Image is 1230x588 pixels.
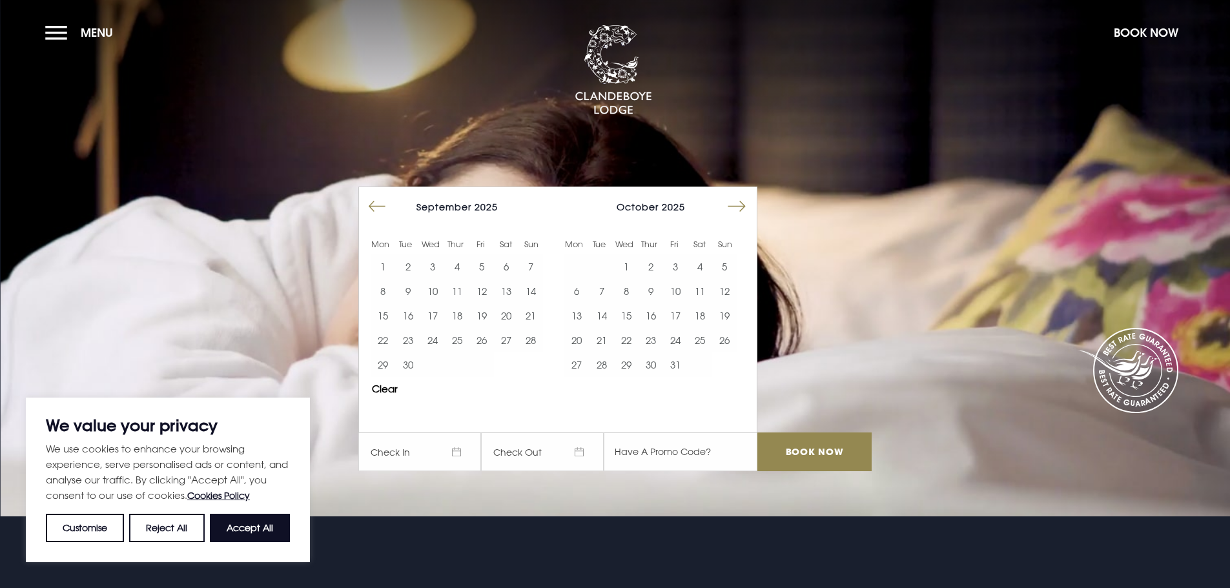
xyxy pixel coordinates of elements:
[469,303,494,328] td: Choose Friday, September 19, 2025 as your start date.
[589,328,613,352] button: 21
[639,254,663,279] button: 2
[518,254,543,279] button: 7
[395,279,420,303] button: 9
[481,432,604,471] span: Check Out
[564,328,589,352] td: Choose Monday, October 20, 2025 as your start date.
[371,352,395,377] td: Choose Monday, September 29, 2025 as your start date.
[712,303,737,328] td: Choose Sunday, October 19, 2025 as your start date.
[663,328,688,352] td: Choose Friday, October 24, 2025 as your start date.
[564,303,589,328] td: Choose Monday, October 13, 2025 as your start date.
[614,352,639,377] button: 29
[712,303,737,328] button: 19
[1107,19,1185,46] button: Book Now
[639,254,663,279] td: Choose Thursday, October 2, 2025 as your start date.
[712,279,737,303] button: 12
[469,254,494,279] button: 5
[45,19,119,46] button: Menu
[494,303,518,328] button: 20
[494,254,518,279] button: 6
[663,303,688,328] button: 17
[395,352,420,377] button: 30
[589,352,613,377] td: Choose Tuesday, October 28, 2025 as your start date.
[614,352,639,377] td: Choose Wednesday, October 29, 2025 as your start date.
[420,303,445,328] button: 17
[518,279,543,303] button: 14
[420,328,445,352] td: Choose Wednesday, September 24, 2025 as your start date.
[371,254,395,279] td: Choose Monday, September 1, 2025 as your start date.
[469,328,494,352] td: Choose Friday, September 26, 2025 as your start date.
[518,303,543,328] td: Choose Sunday, September 21, 2025 as your start date.
[614,328,639,352] button: 22
[420,328,445,352] button: 24
[712,328,737,352] td: Choose Sunday, October 26, 2025 as your start date.
[688,303,712,328] td: Choose Saturday, October 18, 2025 as your start date.
[614,279,639,303] button: 8
[663,352,688,377] button: 31
[663,352,688,377] td: Choose Friday, October 31, 2025 as your start date.
[469,328,494,352] button: 26
[614,303,639,328] td: Choose Wednesday, October 15, 2025 as your start date.
[358,432,481,471] span: Check In
[589,279,613,303] td: Choose Tuesday, October 7, 2025 as your start date.
[518,303,543,328] button: 21
[371,279,395,303] button: 8
[614,254,639,279] button: 1
[371,352,395,377] button: 29
[469,303,494,328] button: 19
[688,254,712,279] td: Choose Saturday, October 4, 2025 as your start date.
[688,254,712,279] button: 4
[445,328,469,352] button: 25
[724,194,749,219] button: Move forward to switch to the next month.
[688,328,712,352] button: 25
[518,328,543,352] td: Choose Sunday, September 28, 2025 as your start date.
[589,303,613,328] button: 14
[639,328,663,352] button: 23
[420,279,445,303] button: 10
[712,279,737,303] td: Choose Sunday, October 12, 2025 as your start date.
[371,254,395,279] button: 1
[688,279,712,303] button: 11
[494,303,518,328] td: Choose Saturday, September 20, 2025 as your start date.
[445,279,469,303] button: 11
[639,279,663,303] td: Choose Thursday, October 9, 2025 as your start date.
[617,201,659,212] span: October
[187,490,250,501] a: Cookies Policy
[688,279,712,303] td: Choose Saturday, October 11, 2025 as your start date.
[445,303,469,328] button: 18
[494,254,518,279] td: Choose Saturday, September 6, 2025 as your start date.
[395,254,420,279] button: 2
[589,303,613,328] td: Choose Tuesday, October 14, 2025 as your start date.
[688,303,712,328] button: 18
[445,279,469,303] td: Choose Thursday, September 11, 2025 as your start date.
[589,328,613,352] td: Choose Tuesday, October 21, 2025 as your start date.
[639,352,663,377] button: 30
[445,254,469,279] button: 4
[395,303,420,328] button: 16
[639,279,663,303] button: 9
[371,303,395,328] button: 15
[639,303,663,328] td: Choose Thursday, October 16, 2025 as your start date.
[46,418,290,433] p: We value your privacy
[662,201,685,212] span: 2025
[639,303,663,328] button: 16
[688,328,712,352] td: Choose Saturday, October 25, 2025 as your start date.
[518,328,543,352] button: 28
[663,254,688,279] button: 3
[469,279,494,303] button: 12
[46,514,124,542] button: Customise
[416,201,471,212] span: September
[639,328,663,352] td: Choose Thursday, October 23, 2025 as your start date.
[26,398,310,562] div: We value your privacy
[712,328,737,352] button: 26
[564,328,589,352] button: 20
[639,352,663,377] td: Choose Thursday, October 30, 2025 as your start date.
[712,254,737,279] button: 5
[371,279,395,303] td: Choose Monday, September 8, 2025 as your start date.
[395,352,420,377] td: Choose Tuesday, September 30, 2025 as your start date.
[371,328,395,352] button: 22
[445,328,469,352] td: Choose Thursday, September 25, 2025 as your start date.
[420,254,445,279] td: Choose Wednesday, September 3, 2025 as your start date.
[564,352,589,377] td: Choose Monday, October 27, 2025 as your start date.
[494,279,518,303] button: 13
[663,303,688,328] td: Choose Friday, October 17, 2025 as your start date.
